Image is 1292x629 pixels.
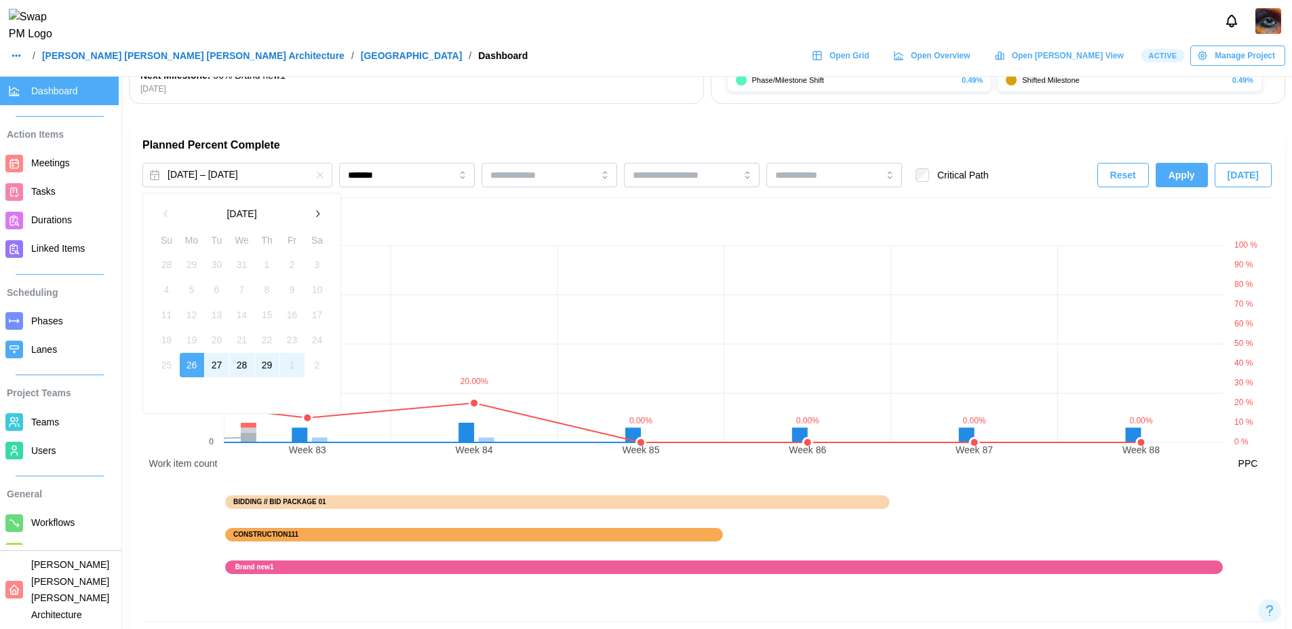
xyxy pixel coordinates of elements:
button: 29 January 2024 [180,252,204,277]
button: 16 February 2024 [280,303,305,327]
th: Th [254,233,279,252]
span: [PERSON_NAME] [PERSON_NAME] [PERSON_NAME] Architecture [31,559,109,620]
button: 18 February 2024 [155,328,179,352]
div: / [351,51,354,60]
button: 13 February 2024 [205,303,229,327]
div: / [33,51,35,60]
button: 31 January 2024 [230,252,254,277]
button: 1 March 2024 [280,353,305,377]
img: Swap PM Logo [9,9,64,43]
button: 2 March 2024 [305,353,330,377]
div: Shifted Milestone [1022,75,1227,86]
button: 28 January 2024 [155,252,179,277]
button: 17 February 2024 [305,303,330,327]
button: 1 February 2024 [255,252,279,277]
button: 11 February 2024 [155,303,179,327]
button: 2 February 2024 [280,252,305,277]
span: Open [PERSON_NAME] View [1012,46,1124,65]
button: 30 January 2024 [205,252,229,277]
span: Meetings [31,157,70,168]
button: 22 February 2024 [255,328,279,352]
span: Teams [31,417,59,427]
span: Active [1148,50,1177,62]
div: Feb 26, 2024 – Nov 3, 2025 [142,193,341,414]
button: Notifications [1220,9,1243,33]
button: 23 February 2024 [280,328,305,352]
span: Durations [31,214,72,225]
button: 27 February 2024 [205,353,229,377]
button: 3 February 2024 [305,252,330,277]
button: 26 February 2024 [180,353,204,377]
img: 2Q== [1255,8,1281,34]
th: We [229,233,254,252]
h2: Planned Percent Complete [142,138,1272,153]
div: 0.49% [1232,75,1253,86]
span: Phases [31,316,63,326]
div: / [469,51,471,60]
span: Manage Project [1215,46,1275,65]
span: Linked Items [31,243,85,254]
span: Workflows [31,517,75,528]
div: 0.49% [962,75,983,86]
th: Sa [305,233,330,252]
span: Tasks [31,186,56,197]
th: Mo [179,233,204,252]
th: Fr [279,233,305,252]
button: Feb 26, 2024 – Nov 3, 2025 [142,163,332,187]
button: 21 February 2024 [230,328,254,352]
button: 6 February 2024 [205,278,229,302]
span: Open Grid [829,46,869,65]
strong: Next Milestone: [140,70,210,81]
button: 24 February 2024 [305,328,330,352]
span: Apply [1169,164,1195,187]
a: [PERSON_NAME] [PERSON_NAME] [PERSON_NAME] Architecture [42,51,345,60]
label: Critical Path [929,168,988,182]
button: 28 February 2024 [230,353,254,377]
button: 8 February 2024 [255,278,279,302]
button: 4 February 2024 [155,278,179,302]
button: 20 February 2024 [205,328,229,352]
button: 15 February 2024 [255,303,279,327]
th: Su [154,233,179,252]
button: 10 February 2024 [305,278,330,302]
span: Reset [1110,164,1136,187]
div: Dashboard [478,51,528,60]
button: 19 February 2024 [180,328,204,352]
th: Tu [204,233,229,252]
button: 12 February 2024 [180,303,204,327]
span: Lanes [31,344,57,355]
span: Open Overview [911,46,970,65]
span: [DATE] [1228,164,1259,187]
button: 14 February 2024 [230,303,254,327]
span: Dashboard [31,85,78,96]
button: 7 February 2024 [230,278,254,302]
button: 29 February 2024 [255,353,279,377]
button: 9 February 2024 [280,278,305,302]
a: [GEOGRAPHIC_DATA] [361,51,463,60]
a: Zulqarnain Khalil [1255,8,1281,34]
div: Phase/Milestone Shift [752,75,957,86]
button: [DATE] [178,202,305,226]
span: Users [31,445,56,456]
div: [DATE] [140,83,698,96]
button: 25 February 2024 [155,353,179,377]
button: 5 February 2024 [180,278,204,302]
